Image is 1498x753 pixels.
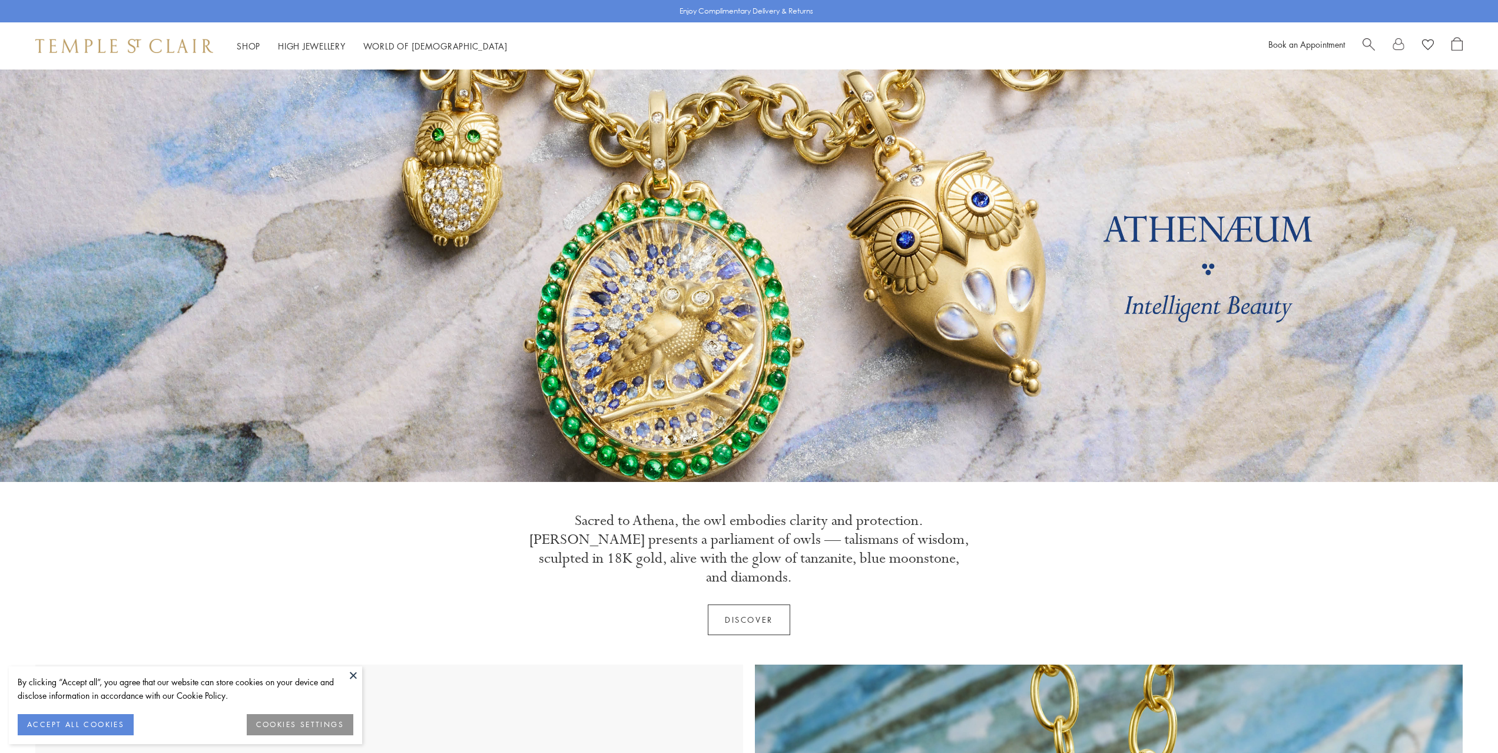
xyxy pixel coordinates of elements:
[35,39,213,53] img: Temple St. Clair
[1439,698,1486,741] iframe: Gorgias live chat messenger
[278,40,346,52] a: High JewelleryHigh Jewellery
[1268,38,1345,50] a: Book an Appointment
[1363,37,1375,55] a: Search
[237,39,508,54] nav: Main navigation
[18,714,134,735] button: ACCEPT ALL COOKIES
[1422,37,1434,55] a: View Wishlist
[708,605,790,635] a: Discover
[1451,37,1463,55] a: Open Shopping Bag
[237,40,260,52] a: ShopShop
[363,40,508,52] a: World of [DEMOGRAPHIC_DATA]World of [DEMOGRAPHIC_DATA]
[247,714,353,735] button: COOKIES SETTINGS
[528,511,970,587] p: Sacred to Athena, the owl embodies clarity and protection. [PERSON_NAME] presents a parliament of...
[18,675,353,702] div: By clicking “Accept all”, you agree that our website can store cookies on your device and disclos...
[680,5,813,17] p: Enjoy Complimentary Delivery & Returns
